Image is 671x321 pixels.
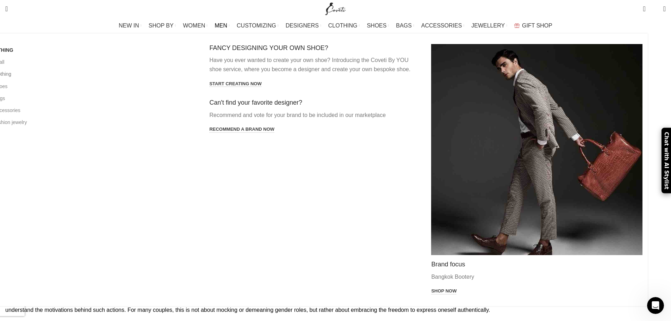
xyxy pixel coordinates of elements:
[431,288,456,295] a: Shop now
[183,22,205,29] span: WOMEN
[149,22,174,29] span: SHOP BY
[522,22,552,29] span: GIFT SHOP
[119,19,142,33] a: NEW IN
[431,260,642,268] h4: Brand focus
[651,2,658,16] div: My Wishlist
[396,22,411,29] span: BAGS
[471,22,505,29] span: JEWELLERY
[2,19,669,33] div: Main navigation
[209,56,421,74] p: Have you ever wanted to create your own shoe? Introducing the Coveti By YOU shoe service, where y...
[367,19,389,33] a: SHOES
[639,2,649,16] a: 0
[652,7,658,12] span: 0
[149,19,176,33] a: SHOP BY
[237,22,276,29] span: CUSTOMIZING
[328,19,360,33] a: CLOTHING
[647,297,664,314] iframe: Intercom live chat
[396,19,414,33] a: BAGS
[514,23,520,28] img: GiftBag
[183,19,208,33] a: WOMEN
[367,22,386,29] span: SHOES
[431,44,642,255] img: mens saddle shoes Men with brown shoes and brown bag
[431,272,642,282] p: Bangkok Bootery
[644,4,649,9] span: 0
[514,19,552,33] a: GIFT SHOP
[471,19,507,33] a: JEWELLERY
[215,22,228,29] span: MEN
[119,22,139,29] span: NEW IN
[421,22,462,29] span: ACCESSORIES
[209,111,421,120] p: Recommend and vote for your brand to be included in our marketplace
[209,44,421,52] h4: FANCY DESIGNING YOUR OWN SHOE?
[328,22,358,29] span: CLOTHING
[286,22,319,29] span: DESIGNERS
[286,19,321,33] a: DESIGNERS
[209,126,274,133] a: Recommend a brand now
[209,99,421,107] h4: Can't find your favorite designer?
[237,19,279,33] a: CUSTOMIZING
[324,5,347,11] a: Site logo
[209,81,261,87] a: Start creating now
[215,19,230,33] a: MEN
[2,2,11,16] a: Search
[421,19,465,33] a: ACCESSORIES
